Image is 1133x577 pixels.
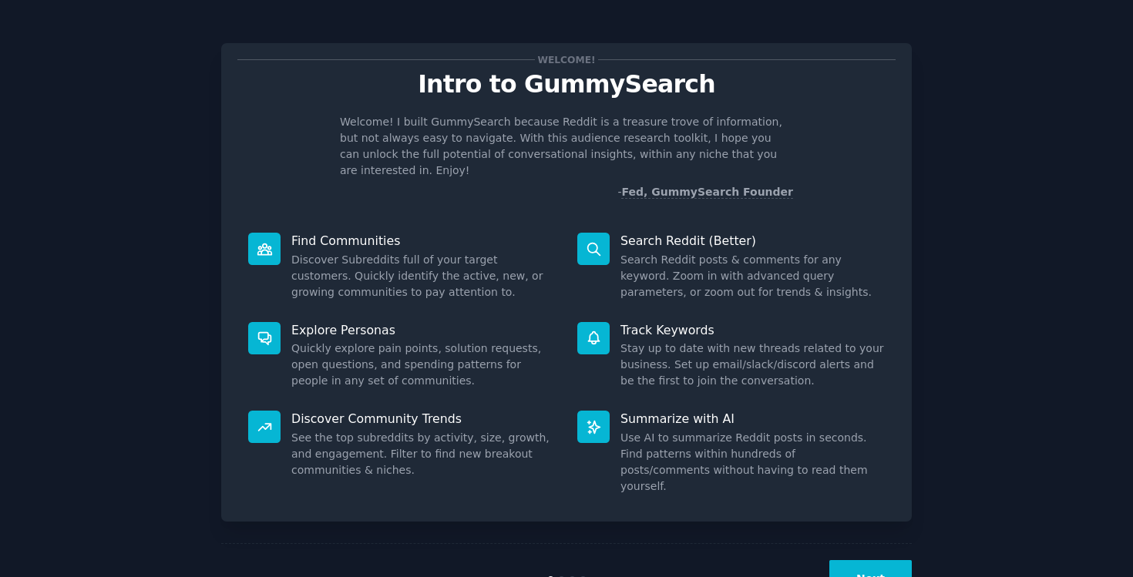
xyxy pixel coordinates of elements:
p: Welcome! I built GummySearch because Reddit is a treasure trove of information, but not always ea... [340,114,793,179]
div: - [617,184,793,200]
dd: Discover Subreddits full of your target customers. Quickly identify the active, new, or growing c... [291,252,556,300]
a: Fed, GummySearch Founder [621,186,793,199]
p: Search Reddit (Better) [620,233,885,249]
p: Find Communities [291,233,556,249]
dd: Quickly explore pain points, solution requests, open questions, and spending patterns for people ... [291,340,556,389]
dd: Stay up to date with new threads related to your business. Set up email/slack/discord alerts and ... [620,340,885,389]
p: Track Keywords [620,322,885,338]
p: Intro to GummySearch [237,71,896,98]
p: Explore Personas [291,322,556,338]
span: Welcome! [535,52,598,68]
p: Summarize with AI [620,411,885,427]
p: Discover Community Trends [291,411,556,427]
dd: See the top subreddits by activity, size, growth, and engagement. Filter to find new breakout com... [291,430,556,478]
dd: Use AI to summarize Reddit posts in seconds. Find patterns within hundreds of posts/comments with... [620,430,885,495]
dd: Search Reddit posts & comments for any keyword. Zoom in with advanced query parameters, or zoom o... [620,252,885,300]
